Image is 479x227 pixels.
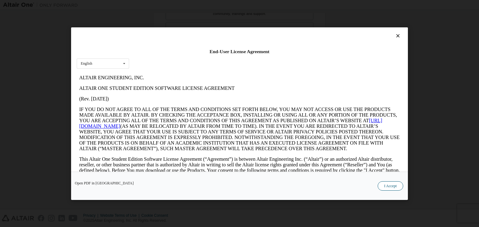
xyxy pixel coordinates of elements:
[2,34,323,79] p: IF YOU DO NOT AGREE TO ALL OF THE TERMS AND CONDITIONS SET FORTH BELOW, YOU MAY NOT ACCESS OR USE...
[378,181,403,191] button: I Accept
[75,181,134,185] a: Open PDF in [GEOGRAPHIC_DATA]
[2,2,323,8] p: ALTAIR ENGINEERING, INC.
[2,13,323,19] p: ALTAIR ONE STUDENT EDITION SOFTWARE LICENSE AGREEMENT
[77,49,402,55] div: End-User License Agreement
[81,62,92,65] div: English
[2,84,323,106] p: This Altair One Student Edition Software License Agreement (“Agreement”) is between Altair Engine...
[2,45,306,56] a: [URL][DOMAIN_NAME]
[2,24,323,29] p: (Rev. [DATE])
